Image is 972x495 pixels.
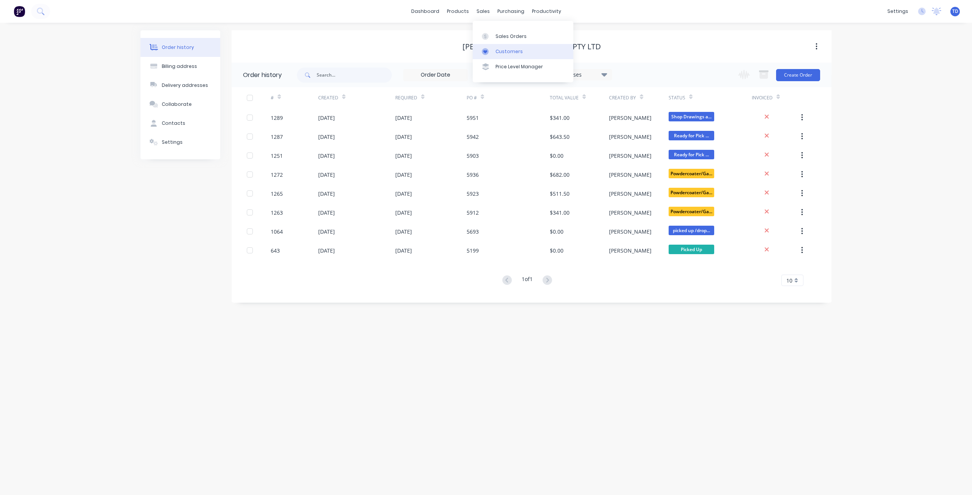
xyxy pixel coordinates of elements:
div: [DATE] [395,133,412,141]
div: Order history [243,71,282,80]
input: Search... [317,68,392,83]
div: $511.50 [550,190,570,198]
a: Sales Orders [473,28,573,44]
div: [DATE] [318,247,335,255]
div: productivity [528,6,565,17]
div: 1289 [271,114,283,122]
div: [DATE] [318,133,335,141]
div: 643 [271,247,280,255]
div: 5951 [467,114,479,122]
div: Customers [495,48,523,55]
div: [PERSON_NAME] [609,209,652,217]
div: [DATE] [318,190,335,198]
div: Total Value [550,87,609,108]
span: picked up /drop... [669,226,714,235]
div: Total Value [550,94,579,101]
div: 1265 [271,190,283,198]
span: Powdercoater/Ga... [669,188,714,197]
div: 1272 [271,171,283,179]
div: Invoiced [752,94,773,101]
div: 5936 [467,171,479,179]
div: 5199 [467,247,479,255]
span: Powdercoater/Ga... [669,169,714,178]
div: [PERSON_NAME] [609,190,652,198]
button: Delivery addresses [140,76,220,95]
span: Picked Up [669,245,714,254]
button: Contacts [140,114,220,133]
div: Settings [162,139,183,146]
div: [PERSON_NAME] [609,228,652,236]
div: [DATE] [395,209,412,217]
div: [PERSON_NAME] [609,152,652,160]
div: $0.00 [550,228,563,236]
a: Customers [473,44,573,59]
div: Sales Orders [495,33,527,40]
div: 5923 [467,190,479,198]
button: Billing address [140,57,220,76]
div: [DATE] [395,190,412,198]
button: Collaborate [140,95,220,114]
button: Create Order [776,69,820,81]
div: 1287 [271,133,283,141]
div: Invoiced [752,87,799,108]
div: 1 of 1 [522,275,533,286]
div: 5693 [467,228,479,236]
div: sales [473,6,494,17]
div: [PERSON_NAME] [609,247,652,255]
div: 1251 [271,152,283,160]
div: [PERSON_NAME] [609,171,652,179]
span: 10 [786,277,792,284]
div: $643.50 [550,133,570,141]
div: settings [884,6,912,17]
div: [DATE] [318,228,335,236]
div: PO # [467,94,477,101]
button: Order history [140,38,220,57]
div: Status [669,87,752,108]
div: $0.00 [550,152,563,160]
span: Ready for Pick ... [669,131,714,140]
div: 27 Statuses [548,71,612,79]
div: Created [318,87,395,108]
div: Order history [162,44,194,51]
div: # [271,87,318,108]
div: Price Level Manager [495,63,543,70]
img: Factory [14,6,25,17]
div: $341.00 [550,114,570,122]
div: $0.00 [550,247,563,255]
span: Ready for Pick ... [669,150,714,159]
span: TD [952,8,958,15]
input: Order Date [404,69,467,81]
div: $341.00 [550,209,570,217]
div: purchasing [494,6,528,17]
span: Powdercoater/Ga... [669,207,714,216]
a: Price Level Manager [473,59,573,74]
div: $682.00 [550,171,570,179]
div: [DATE] [318,114,335,122]
a: dashboard [407,6,443,17]
div: [DATE] [395,114,412,122]
div: Delivery addresses [162,82,208,89]
div: # [271,94,274,101]
div: [DATE] [395,247,412,255]
div: 5912 [467,209,479,217]
div: [DATE] [395,171,412,179]
div: [PERSON_NAME] Enterprises PTY LTD [462,42,601,51]
div: [PERSON_NAME] [609,133,652,141]
div: [DATE] [318,209,335,217]
div: Created By [609,94,636,101]
div: Required [395,87,467,108]
div: [PERSON_NAME] [609,114,652,122]
span: Shop Drawings a... [669,112,714,121]
div: [DATE] [395,152,412,160]
div: 5903 [467,152,479,160]
div: Created By [609,87,668,108]
div: 5942 [467,133,479,141]
div: Required [395,94,417,101]
div: Status [669,94,685,101]
div: Billing address [162,63,197,70]
div: products [443,6,473,17]
div: Collaborate [162,101,192,108]
button: Settings [140,133,220,152]
div: [DATE] [395,228,412,236]
div: 1064 [271,228,283,236]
